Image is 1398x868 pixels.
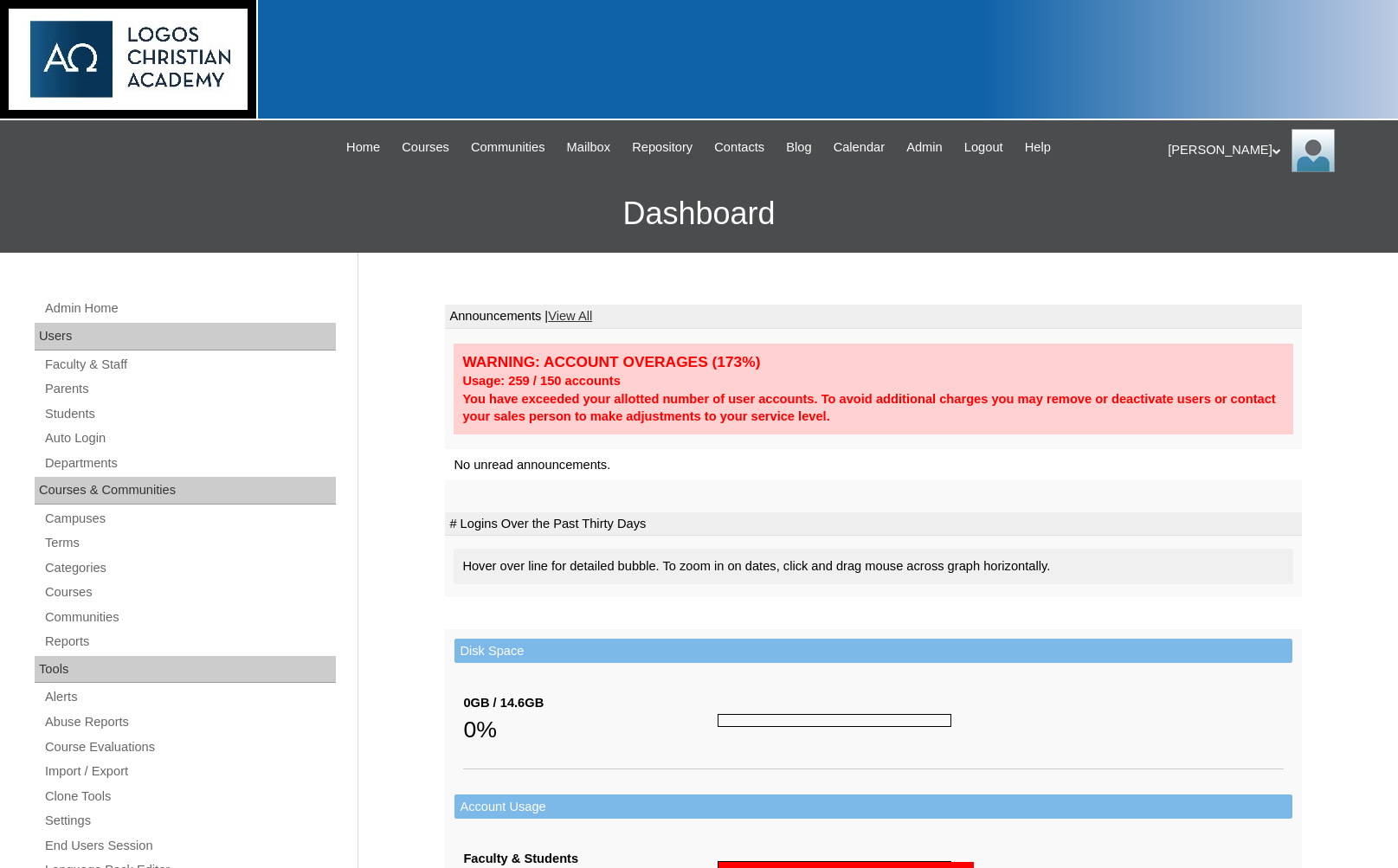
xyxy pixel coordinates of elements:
[463,712,718,747] div: 0%
[393,138,458,158] a: Courses
[777,138,820,158] a: Blog
[43,532,336,554] a: Terms
[463,850,718,868] div: Faculty & Students
[786,138,811,158] span: Blog
[834,138,885,158] span: Calendar
[43,582,336,603] a: Courses
[43,786,336,807] a: Clone Tools
[454,549,1293,584] div: Hover over line for detailed bubble. To zoom in on dates, click and drag mouse across graph horiz...
[43,354,336,376] a: Faculty & Staff
[623,138,701,158] a: Repository
[454,794,1292,820] td: Account Usage
[9,175,1389,253] h3: Dashboard
[956,138,1012,158] a: Logout
[445,512,1302,537] td: # Logins Over the Past Thirty Days
[43,378,336,400] a: Parents
[462,374,620,388] strong: Usage: 259 / 150 accounts
[346,138,380,158] span: Home
[43,810,336,832] a: Settings
[43,736,336,758] a: Course Evaluations
[471,138,545,158] span: Communities
[445,305,1302,329] td: Announcements |
[35,656,336,684] div: Tools
[558,138,620,158] a: Mailbox
[548,309,592,323] a: View All
[43,557,336,579] a: Categories
[1016,138,1060,158] a: Help
[463,694,718,712] div: 0GB / 14.6GB
[35,323,336,350] div: Users
[402,138,449,158] span: Courses
[1292,129,1335,172] img: Melanie Sevilla
[43,428,336,449] a: Auto Login
[9,9,248,110] img: logo-white.png
[43,761,336,782] a: Import / Export
[825,138,893,158] a: Calendar
[43,711,336,733] a: Abuse Reports
[567,138,611,158] span: Mailbox
[43,835,336,857] a: End Users Session
[462,352,1285,372] div: WARNING: ACCOUNT OVERAGES (173%)
[1168,129,1381,172] div: [PERSON_NAME]
[454,639,1292,664] td: Disk Space
[43,453,336,474] a: Departments
[632,138,693,158] span: Repository
[43,686,336,708] a: Alerts
[898,138,951,158] a: Admin
[35,477,336,505] div: Courses & Communities
[43,631,336,653] a: Reports
[445,449,1302,481] td: No unread announcements.
[906,138,943,158] span: Admin
[964,138,1003,158] span: Logout
[714,138,764,158] span: Contacts
[43,403,336,425] a: Students
[705,138,773,158] a: Contacts
[462,138,554,158] a: Communities
[338,138,389,158] a: Home
[43,607,336,628] a: Communities
[43,508,336,530] a: Campuses
[1025,138,1051,158] span: Help
[462,390,1285,426] div: You have exceeded your allotted number of user accounts. To avoid additional charges you may remo...
[43,298,336,319] a: Admin Home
